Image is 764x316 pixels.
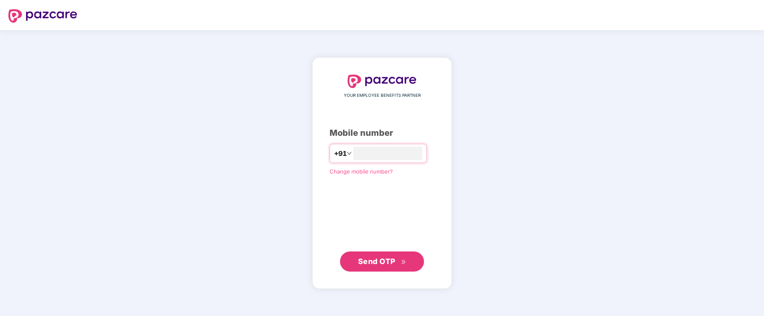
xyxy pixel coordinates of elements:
[330,127,434,140] div: Mobile number
[358,257,395,266] span: Send OTP
[330,168,393,175] a: Change mobile number?
[8,9,77,23] img: logo
[340,251,424,272] button: Send OTPdouble-right
[401,259,406,265] span: double-right
[348,75,416,88] img: logo
[344,92,421,99] span: YOUR EMPLOYEE BENEFITS PARTNER
[334,148,347,159] span: +91
[347,151,352,156] span: down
